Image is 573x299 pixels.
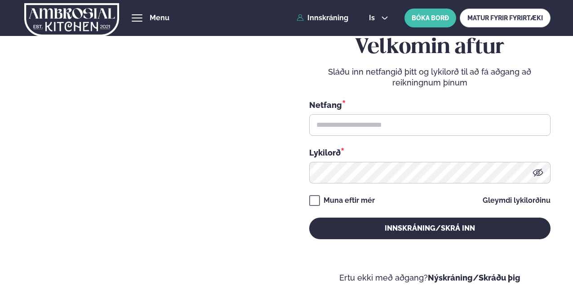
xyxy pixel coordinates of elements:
button: is [362,14,395,22]
span: is [369,14,378,22]
p: Sláðu inn netfangið þitt og lykilorð til að fá aðgang að reikningnum þínum [309,67,551,88]
a: Nýskráning/Skráðu þig [428,273,520,282]
button: BÓKA BORÐ [404,9,456,27]
img: logo [24,1,119,38]
button: Innskráning/Skrá inn [309,218,551,239]
button: hamburger [132,13,142,23]
p: Ertu ekki með aðgang? [309,272,551,283]
a: MATUR FYRIR FYRIRTÆKI [460,9,551,27]
h2: Velkomin aftur [309,35,551,60]
a: Gleymdi lykilorðinu [483,197,551,204]
a: Innskráning [297,14,348,22]
div: Netfang [309,99,551,111]
div: Lykilorð [309,147,551,158]
p: Ef eitthvað sameinar fólk, þá er [PERSON_NAME] matarferðalag. [22,232,209,254]
h2: Velkomin á Ambrosial kitchen! [22,147,209,222]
